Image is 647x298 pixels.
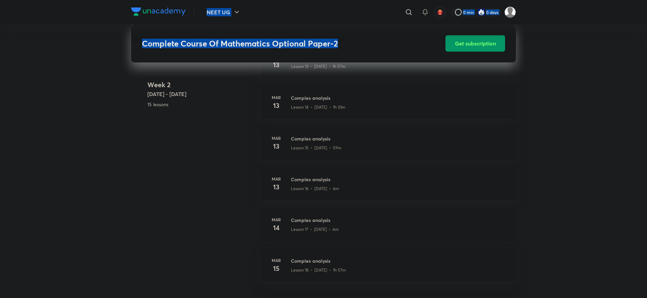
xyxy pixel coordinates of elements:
a: Mar13Complex analysisLesson 16 • [DATE] • 6m [261,168,516,208]
button: avatar [435,7,445,18]
h6: Mar [269,176,283,182]
p: Lesson 17 • [DATE] • 6m [291,226,339,232]
h6: Mar [269,94,283,100]
a: Company Logo [131,7,186,17]
img: Company Logo [131,7,186,16]
h6: Mar [269,217,283,223]
h4: 13 [269,141,283,151]
a: Mar14Complex analysisLesson 17 • [DATE] • 6m [261,208,516,249]
button: NEET UG [203,5,245,19]
h5: [DATE] - [DATE] [147,90,256,98]
img: avatar [437,9,443,15]
h6: Mar [269,135,283,141]
h4: 13 [269,100,283,111]
a: Mar13Complex analysisLesson 13 • [DATE] • 1h 57m [261,45,516,86]
h4: 15 [269,263,283,274]
h3: Complex analysis [291,135,508,142]
img: Alan Pail.M [504,6,516,18]
p: Lesson 14 • [DATE] • 1h 33m [291,104,346,110]
p: Lesson 18 • [DATE] • 1h 57m [291,267,346,273]
img: streak [478,9,485,16]
h4: 13 [269,182,283,192]
p: Lesson 15 • [DATE] • 59m [291,145,341,151]
button: Get subscription [445,35,505,52]
a: Mar15Complex analysisLesson 18 • [DATE] • 1h 57m [261,249,516,290]
h3: Complex analysis [291,176,508,183]
h3: Complete Course Of Mathematics Optional Paper-2 [142,39,407,49]
p: 15 lessons [147,101,256,108]
p: Lesson 13 • [DATE] • 1h 57m [291,63,346,70]
h3: Complex analysis [291,257,508,264]
a: Mar13Complex analysisLesson 15 • [DATE] • 59m [261,127,516,168]
h4: 14 [269,223,283,233]
p: Lesson 16 • [DATE] • 6m [291,186,339,192]
h4: 13 [269,60,283,70]
h3: Complex analysis [291,217,508,224]
h6: Mar [269,257,283,263]
h4: Week 2 [147,80,256,90]
a: Mar13Complex analysisLesson 14 • [DATE] • 1h 33m [261,86,516,127]
h3: Complex analysis [291,94,508,101]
